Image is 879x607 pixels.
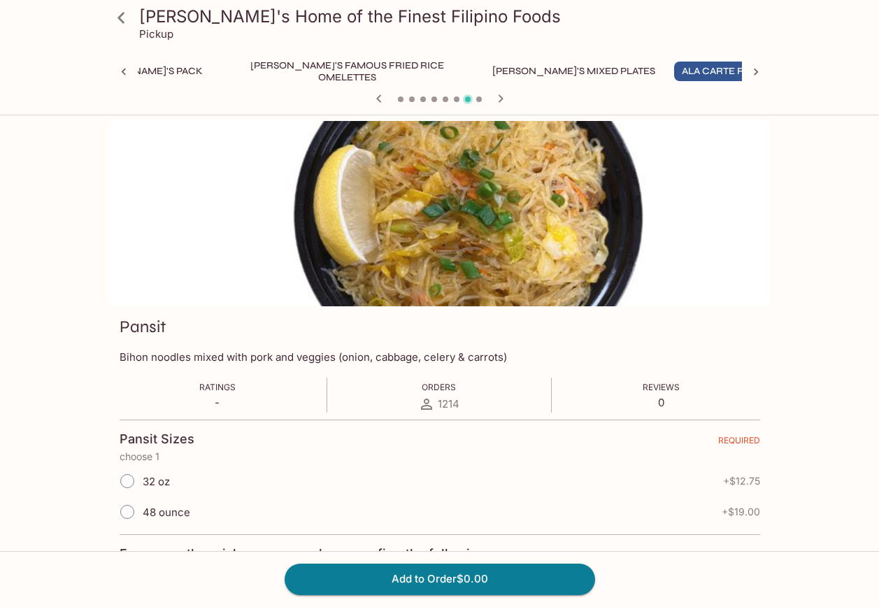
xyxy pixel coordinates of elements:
[120,546,489,562] h4: For a smoother pickup process please confirm the following:
[722,506,760,517] span: + $19.00
[723,476,760,487] span: + $12.75
[143,475,170,488] span: 32 oz
[422,382,456,392] span: Orders
[643,382,680,392] span: Reviews
[120,350,760,364] p: Bihon noodles mixed with pork and veggies (onion, cabbage, celery & carrots)
[199,382,236,392] span: Ratings
[139,6,764,27] h3: [PERSON_NAME]'s Home of the Finest Filipino Foods
[718,550,760,566] span: REQUIRED
[110,121,770,306] div: Pansit
[199,396,236,409] p: -
[143,506,190,519] span: 48 ounce
[643,396,680,409] p: 0
[139,27,173,41] p: Pickup
[120,451,760,462] p: choose 1
[120,316,166,338] h3: Pansit
[718,435,760,451] span: REQUIRED
[285,564,595,594] button: Add to Order$0.00
[674,62,873,81] button: Ala Carte Favorite Filipino Dishes
[222,62,473,81] button: [PERSON_NAME]'s Famous Fried Rice Omelettes
[438,397,459,410] span: 1214
[485,62,663,81] button: [PERSON_NAME]'s Mixed Plates
[120,431,194,447] h4: Pansit Sizes
[74,62,210,81] button: [PERSON_NAME]'s Pack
